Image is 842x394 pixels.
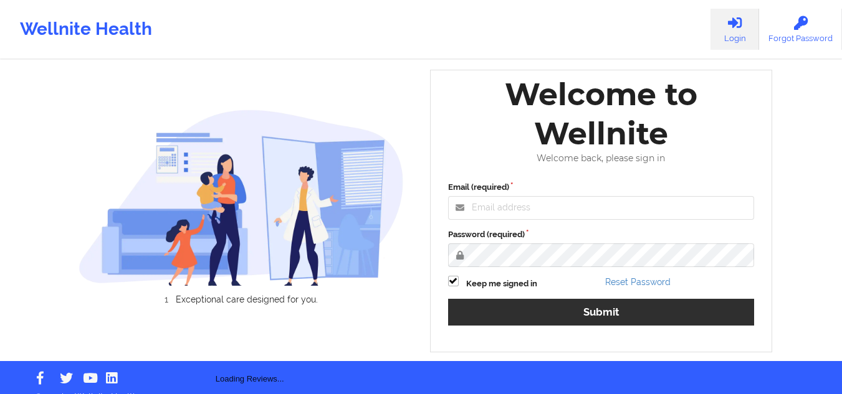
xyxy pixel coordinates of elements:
[448,299,755,326] button: Submit
[439,75,763,153] div: Welcome to Wellnite
[448,228,755,241] label: Password (required)
[466,278,537,290] label: Keep me signed in
[90,294,404,304] li: Exceptional care designed for you.
[448,196,755,220] input: Email address
[448,181,755,194] label: Email (required)
[79,109,404,285] img: wellnite-auth-hero_200.c722682e.png
[79,326,421,385] div: Loading Reviews...
[439,153,763,164] div: Welcome back, please sign in
[759,9,842,50] a: Forgot Password
[605,277,671,287] a: Reset Password
[710,9,759,50] a: Login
